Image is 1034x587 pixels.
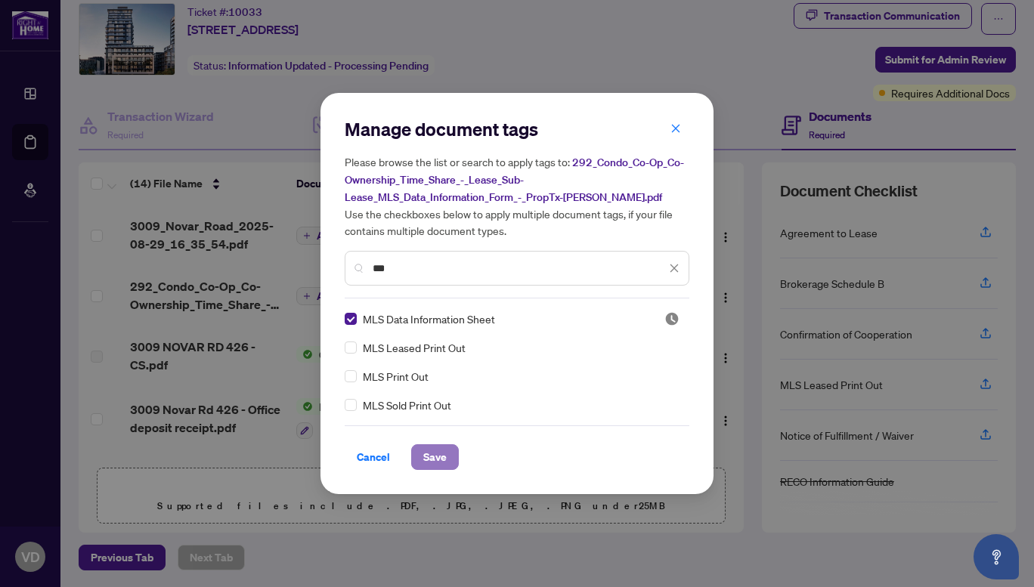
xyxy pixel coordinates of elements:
span: MLS Data Information Sheet [363,310,495,327]
span: MLS Leased Print Out [363,339,466,356]
button: Open asap [974,534,1019,579]
span: close [669,263,680,273]
h5: Please browse the list or search to apply tags to: Use the checkboxes below to apply multiple doc... [345,153,689,239]
span: Pending Review [664,311,680,326]
span: MLS Sold Print Out [363,397,451,413]
span: MLS Print Out [363,368,429,385]
img: status [664,311,680,326]
span: close [670,123,681,134]
span: Cancel [357,445,390,469]
button: Save [411,444,459,470]
span: Save [423,445,447,469]
button: Cancel [345,444,402,470]
span: 292_Condo_Co-Op_Co-Ownership_Time_Share_-_Lease_Sub-Lease_MLS_Data_Information_Form_-_PropTx-[PER... [345,156,684,204]
h2: Manage document tags [345,117,689,141]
